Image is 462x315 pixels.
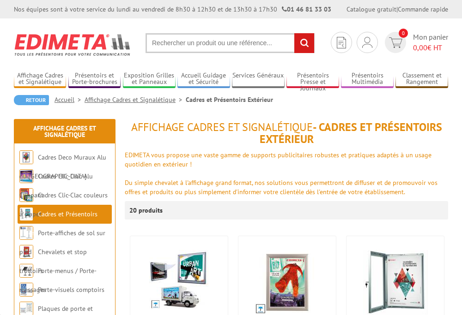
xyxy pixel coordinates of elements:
span: 0 [399,29,408,38]
div: Du simple chevalet à l'affichage grand format, nos solutions vous permettront de diffuser et de p... [125,178,448,196]
a: Affichage Cadres et Signalétique [33,124,96,139]
a: Cadres Clic-Clac Alu Clippant [19,172,93,199]
div: EDIMETA vous propose une vaste gamme de supports publicitaires robustes et pratiques adaptés à un... [125,150,448,169]
img: Cadres Clic-Clac étanches sécurisés du A3 au 120 x 160 cm [149,250,209,310]
img: Cadres Clic-Clac pour l'extérieur - PLUSIEURS FORMATS [255,250,320,315]
a: Classement et Rangement [395,71,448,87]
a: Présentoirs Presse et Journaux [286,71,339,87]
strong: 01 46 81 33 03 [282,5,331,13]
img: devis rapide [389,37,402,48]
li: Cadres et Présentoirs Extérieur [186,95,273,104]
a: devis rapide 0 Mon panier 0,00€ HT [383,32,448,53]
a: Cadres Deco Muraux Alu ou [GEOGRAPHIC_DATA] [19,153,106,180]
img: Cadres vitrines affiches-posters intérieur / extérieur [363,250,428,315]
a: Exposition Grilles et Panneaux [123,71,175,87]
a: Présentoirs Multimédia [341,71,393,87]
a: Cadres Clic-Clac couleurs à clapet [19,191,108,218]
a: Porte-affiches de sol sur pied [19,229,105,256]
a: Porte-menus / Porte-messages [19,267,97,294]
a: Affichage Cadres et Signalétique [14,71,66,87]
a: Chevalets et stop trottoirs [19,248,87,275]
input: Rechercher un produit ou une référence... [146,33,315,53]
div: Nos équipes sont à votre service du lundi au vendredi de 8h30 à 12h30 et de 13h30 à 17h30 [14,5,331,14]
p: 20 produits [129,201,164,220]
a: Catalogue gratuit [346,5,396,13]
span: Mon panier [413,32,448,53]
div: | [346,5,448,14]
a: Présentoirs et Porte-brochures [68,71,121,87]
span: Affichage Cadres et Signalétique [131,120,313,134]
img: devis rapide [362,37,372,48]
input: rechercher [294,33,314,53]
a: Porte-visuels comptoirs [38,285,104,294]
a: Services Généraux [232,71,284,87]
h1: - Cadres et Présentoirs Extérieur [125,121,448,146]
a: Affichage Cadres et Signalétique [85,95,186,104]
a: Accueil [55,95,85,104]
span: 0,00 [413,43,427,52]
span: € HT [413,42,448,53]
a: Accueil Guidage et Sécurité [177,71,230,87]
a: Retour [14,95,49,105]
img: Cadres Deco Muraux Alu ou Bois [19,150,33,164]
img: devis rapide [337,37,346,48]
a: Cadres et Présentoirs Extérieur [19,210,97,237]
a: Commande rapide [398,5,448,13]
img: Edimeta [14,28,132,62]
